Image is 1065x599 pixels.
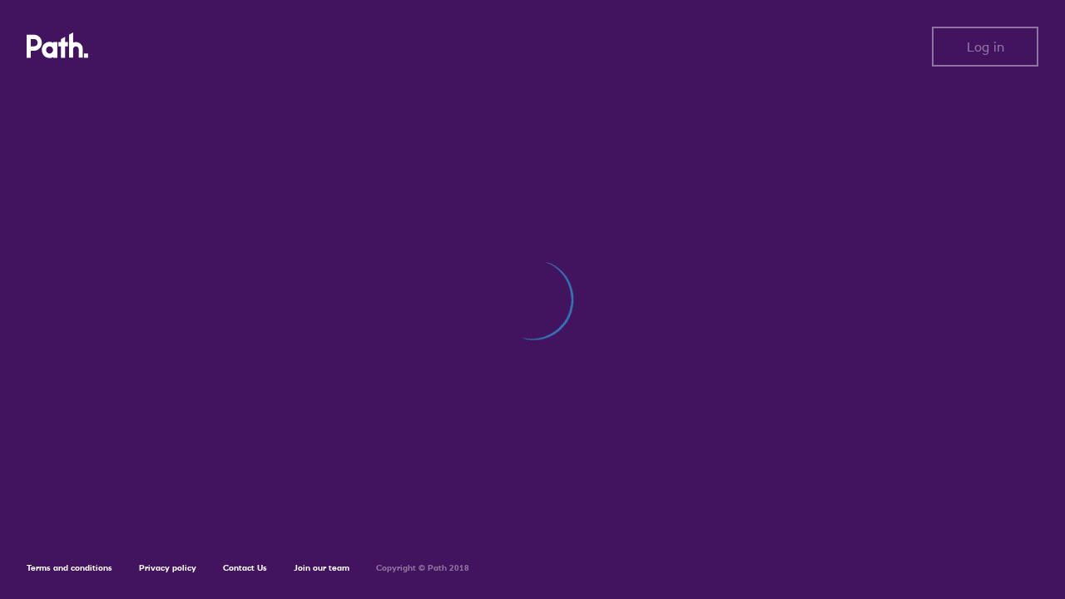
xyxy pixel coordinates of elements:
a: Join our team [294,562,349,573]
button: Log in [932,27,1038,67]
a: Terms and conditions [27,562,112,573]
a: Contact Us [223,562,267,573]
a: Privacy policy [139,562,196,573]
span: Log in [967,39,1004,54]
h6: Copyright © Path 2018 [376,563,469,573]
